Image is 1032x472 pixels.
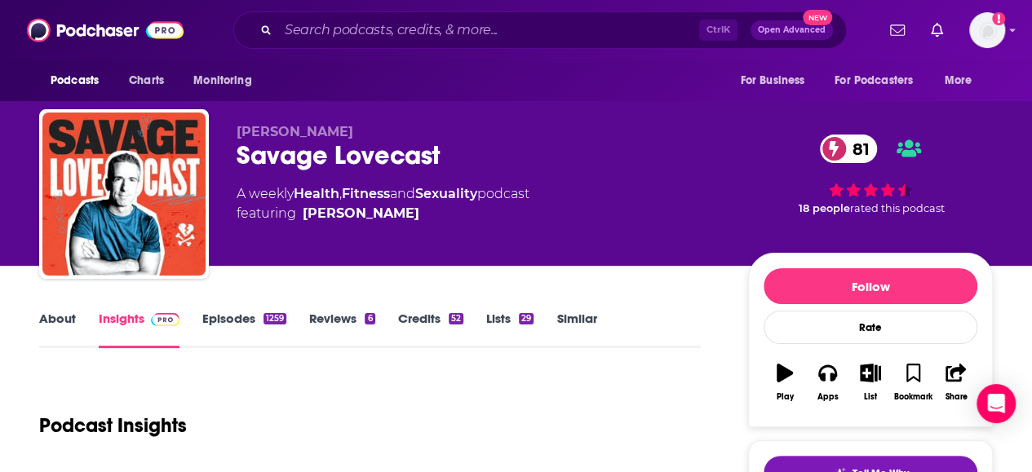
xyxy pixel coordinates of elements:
[278,17,699,43] input: Search podcasts, credits, & more...
[365,313,374,324] div: 6
[894,392,932,402] div: Bookmark
[849,353,892,412] button: List
[758,26,826,34] span: Open Advanced
[836,135,878,163] span: 81
[892,353,934,412] button: Bookmark
[933,65,993,96] button: open menu
[193,69,251,92] span: Monitoring
[486,311,534,348] a: Lists29
[398,311,463,348] a: Credits52
[945,69,972,92] span: More
[992,12,1005,25] svg: Add a profile image
[449,313,463,324] div: 52
[342,186,390,201] a: Fitness
[777,392,794,402] div: Play
[864,392,877,402] div: List
[977,384,1016,423] div: Open Intercom Messenger
[764,311,977,344] div: Rate
[764,353,806,412] button: Play
[969,12,1005,48] button: Show profile menu
[309,311,374,348] a: Reviews6
[39,413,187,438] h1: Podcast Insights
[233,11,847,49] div: Search podcasts, credits, & more...
[39,65,120,96] button: open menu
[415,186,477,201] a: Sexuality
[806,353,848,412] button: Apps
[151,313,179,326] img: Podchaser Pro
[556,311,596,348] a: Similar
[42,112,206,276] img: Savage Lovecast
[850,202,945,214] span: rated this podcast
[118,65,174,96] a: Charts
[764,268,977,304] button: Follow
[264,313,286,324] div: 1259
[237,184,529,223] div: A weekly podcast
[803,10,832,25] span: New
[390,186,415,201] span: and
[799,202,850,214] span: 18 people
[39,311,76,348] a: About
[729,65,825,96] button: open menu
[817,392,839,402] div: Apps
[740,69,804,92] span: For Business
[884,16,911,44] a: Show notifications dropdown
[202,311,286,348] a: Episodes1259
[699,20,737,41] span: Ctrl K
[924,16,950,44] a: Show notifications dropdown
[820,135,878,163] a: 81
[835,69,913,92] span: For Podcasters
[519,313,534,324] div: 29
[99,311,179,348] a: InsightsPodchaser Pro
[748,124,993,225] div: 81 18 peoplerated this podcast
[51,69,99,92] span: Podcasts
[945,392,967,402] div: Share
[182,65,272,96] button: open menu
[27,15,184,46] img: Podchaser - Follow, Share and Rate Podcasts
[824,65,937,96] button: open menu
[969,12,1005,48] img: User Profile
[935,353,977,412] button: Share
[237,124,353,139] span: [PERSON_NAME]
[751,20,833,40] button: Open AdvancedNew
[237,204,529,223] span: featuring
[129,69,164,92] span: Charts
[339,186,342,201] span: ,
[294,186,339,201] a: Health
[303,204,419,223] a: Dan Savage
[969,12,1005,48] span: Logged in as RiverheadPublicity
